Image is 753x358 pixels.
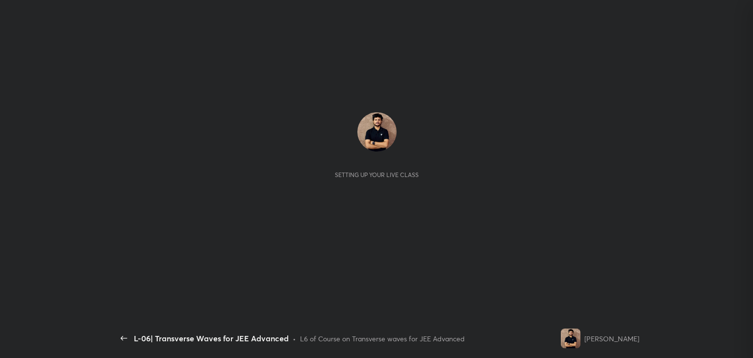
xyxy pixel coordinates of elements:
div: L6 of Course on Transverse waves for JEE Advanced [300,333,465,344]
img: f17899f42ccd45fd86fb4bd8026a40b0.jpg [357,112,397,152]
div: Setting up your live class [335,171,419,179]
div: L-06| Transverse Waves for JEE Advanced [134,332,289,344]
img: f17899f42ccd45fd86fb4bd8026a40b0.jpg [561,329,580,348]
div: [PERSON_NAME] [584,333,639,344]
div: • [293,333,296,344]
